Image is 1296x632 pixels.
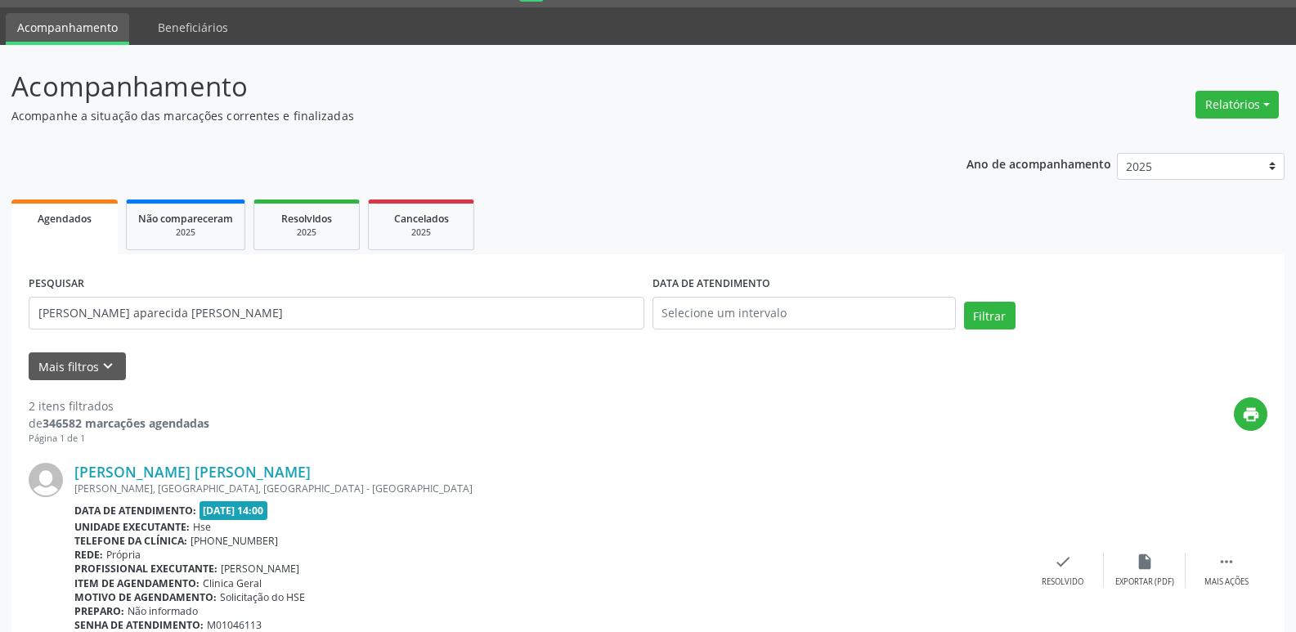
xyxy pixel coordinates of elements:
[138,226,233,239] div: 2025
[74,504,196,518] b: Data de atendimento:
[203,576,262,590] span: Clinica Geral
[266,226,348,239] div: 2025
[74,463,311,481] a: [PERSON_NAME] [PERSON_NAME]
[1042,576,1083,588] div: Resolvido
[1115,576,1174,588] div: Exportar (PDF)
[138,212,233,226] span: Não compareceram
[74,482,1022,495] div: [PERSON_NAME], [GEOGRAPHIC_DATA], [GEOGRAPHIC_DATA] - [GEOGRAPHIC_DATA]
[29,432,209,446] div: Página 1 de 1
[281,212,332,226] span: Resolvidos
[193,520,211,534] span: Hse
[191,534,278,548] span: [PHONE_NUMBER]
[1204,576,1249,588] div: Mais ações
[74,604,124,618] b: Preparo:
[1218,553,1235,571] i: 
[29,463,63,497] img: img
[74,576,200,590] b: Item de agendamento:
[74,534,187,548] b: Telefone da clínica:
[106,548,141,562] span: Própria
[146,13,240,42] a: Beneficiários
[29,271,84,297] label: PESQUISAR
[74,618,204,632] b: Senha de atendimento:
[964,302,1016,329] button: Filtrar
[74,562,217,576] b: Profissional executante:
[220,590,305,604] span: Solicitação do HSE
[966,153,1111,173] p: Ano de acompanhamento
[74,548,103,562] b: Rede:
[11,107,903,124] p: Acompanhe a situação das marcações correntes e finalizadas
[380,226,462,239] div: 2025
[1195,91,1279,119] button: Relatórios
[29,397,209,415] div: 2 itens filtrados
[38,212,92,226] span: Agendados
[394,212,449,226] span: Cancelados
[1136,553,1154,571] i: insert_drive_file
[29,297,644,329] input: Nome, código do beneficiário ou CPF
[1054,553,1072,571] i: check
[221,562,299,576] span: [PERSON_NAME]
[207,618,262,632] span: M01046113
[128,604,198,618] span: Não informado
[43,415,209,431] strong: 346582 marcações agendadas
[652,271,770,297] label: DATA DE ATENDIMENTO
[1242,406,1260,424] i: print
[74,590,217,604] b: Motivo de agendamento:
[1234,397,1267,431] button: print
[6,13,129,45] a: Acompanhamento
[200,501,268,520] span: [DATE] 14:00
[29,415,209,432] div: de
[11,66,903,107] p: Acompanhamento
[74,520,190,534] b: Unidade executante:
[99,357,117,375] i: keyboard_arrow_down
[29,352,126,381] button: Mais filtroskeyboard_arrow_down
[652,297,956,329] input: Selecione um intervalo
